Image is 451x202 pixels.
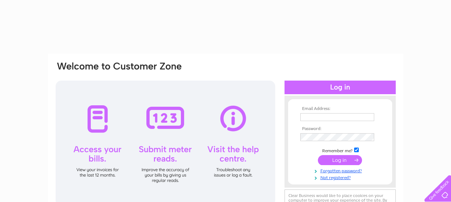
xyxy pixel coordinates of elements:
[300,174,382,181] a: Not registered?
[300,167,382,174] a: Forgotten password?
[299,126,382,131] th: Password:
[318,155,362,165] input: Submit
[299,146,382,154] td: Remember me?
[299,106,382,111] th: Email Address:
